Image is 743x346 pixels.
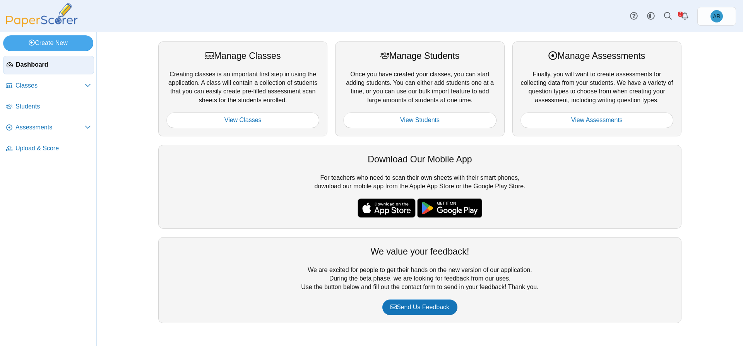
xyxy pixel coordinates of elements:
a: Alejandro Renteria [697,7,736,26]
div: We are excited for people to get their hands on the new version of our application. During the be... [158,237,681,323]
div: Once you have created your classes, you can start adding students. You can either add students on... [335,41,504,136]
a: Classes [3,77,94,95]
a: Assessments [3,119,94,137]
div: Manage Classes [166,50,319,62]
img: google-play-badge.png [417,198,482,218]
span: Students [15,102,91,111]
span: Upload & Score [15,144,91,153]
a: View Classes [166,112,319,128]
span: Assessments [15,123,85,132]
div: We value your feedback! [166,245,673,258]
img: PaperScorer [3,3,80,27]
div: Creating classes is an important first step in using the application. A class will contain a coll... [158,41,327,136]
a: Create New [3,35,93,51]
a: View Students [343,112,496,128]
span: Classes [15,81,85,90]
a: Dashboard [3,56,94,74]
a: Alerts [676,8,693,25]
div: Finally, you will want to create assessments for collecting data from your students. We have a va... [512,41,681,136]
a: Send Us Feedback [382,300,457,315]
span: Dashboard [16,60,91,69]
span: Alejandro Renteria [713,14,720,19]
div: Download Our Mobile App [166,153,673,165]
a: View Assessments [520,112,673,128]
a: PaperScorer [3,21,80,28]
span: Alejandro Renteria [710,10,723,22]
a: Students [3,98,94,116]
a: Upload & Score [3,139,94,158]
div: For teachers who need to scan their own sheets with their smart phones, download our mobile app f... [158,145,681,229]
span: Send Us Feedback [390,304,449,310]
div: Manage Assessments [520,50,673,62]
img: apple-store-badge.svg [358,198,416,218]
div: Manage Students [343,50,496,62]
